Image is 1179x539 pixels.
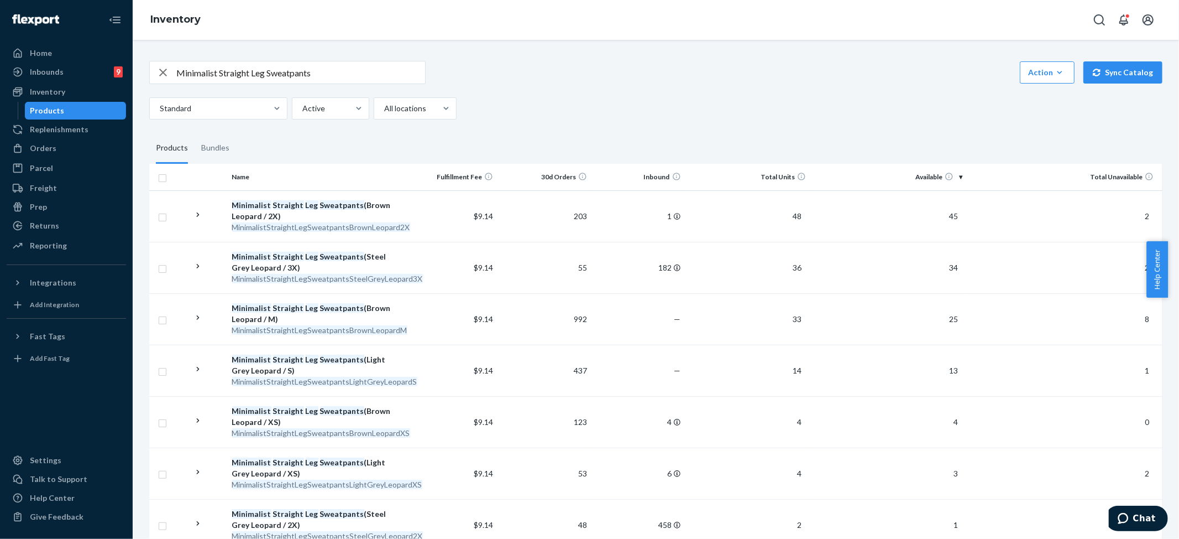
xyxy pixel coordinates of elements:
td: 992 [497,293,591,345]
div: Bundles [201,133,229,164]
div: (Steel Grey Leopard / 2X) [232,509,399,531]
span: 3 [949,469,962,478]
span: $9.14 [474,417,493,427]
td: 4 [591,396,685,448]
button: Fast Tags [7,328,126,345]
span: — [674,314,681,324]
th: Total Units [685,164,810,190]
div: Action [1028,67,1066,78]
span: 34 [945,263,962,272]
div: Orders [30,143,56,154]
em: Leg [306,200,318,210]
input: Active [301,103,302,114]
iframe: Opens a widget where you can chat to one of our agents [1109,506,1168,533]
a: Help Center [7,489,126,507]
div: Settings [30,455,61,466]
button: Talk to Support [7,470,126,488]
div: Replenishments [30,124,88,135]
div: Inventory [30,86,65,97]
th: Inbound [591,164,685,190]
span: 2 [793,520,806,530]
span: 33 [788,314,806,324]
em: Leg [306,252,318,261]
a: Orders [7,139,126,157]
button: Give Feedback [7,508,126,526]
em: Minimalist [232,355,271,364]
a: Parcel [7,159,126,177]
em: Straight [273,406,304,416]
span: 1 [1140,366,1154,375]
span: 13 [945,366,962,375]
a: Add Fast Tag [7,350,126,367]
div: (Light Grey Leopard / S) [232,354,399,376]
em: MinimalistStraightLegSweatpantsLightGreyLeopardS [232,377,417,386]
em: Leg [306,406,318,416]
input: All locations [383,103,384,114]
a: Add Integration [7,296,126,314]
a: Replenishments [7,121,126,138]
a: Inventory [150,13,201,25]
div: Returns [30,220,59,231]
em: Minimalist [232,303,271,313]
div: Products [156,133,188,164]
img: Flexport logo [12,14,59,25]
em: MinimalistStraightLegSweatpantsLightGreyLeopardXS [232,480,422,489]
div: (Steel Grey Leopard / 3X) [232,251,399,273]
a: Freight [7,179,126,197]
div: Add Integration [30,300,79,309]
td: 123 [497,396,591,448]
td: 6 [591,448,685,499]
span: 36 [788,263,806,272]
div: Products [30,105,65,116]
td: 182 [591,242,685,293]
em: Minimalist [232,406,271,416]
span: $9.14 [474,520,493,530]
div: (Brown Leopard / M) [232,303,399,325]
td: 53 [497,448,591,499]
div: Inbounds [30,66,64,77]
span: 4 [793,469,806,478]
div: (Brown Leopard / 2X) [232,200,399,222]
em: Sweatpants [320,458,364,467]
span: 8 [1140,314,1154,324]
em: MinimalistStraightLegSweatpantsBrownLeopardM [232,325,407,335]
a: Home [7,44,126,62]
button: Open Search Box [1088,9,1110,31]
div: Freight [30,183,57,194]
span: $9.14 [474,314,493,324]
div: Parcel [30,163,53,174]
em: Leg [306,509,318,519]
span: $9.14 [474,211,493,221]
div: Give Feedback [30,511,83,522]
button: Close Navigation [104,9,126,31]
em: Leg [306,458,318,467]
em: Sweatpants [320,252,364,261]
em: Sweatpants [320,355,364,364]
th: Available [810,164,967,190]
div: Add Fast Tag [30,354,70,363]
em: MinimalistStraightLegSweatpantsSteelGreyLeopard3X [232,274,423,283]
td: 203 [497,190,591,242]
span: 4 [793,417,806,427]
th: Name [228,164,404,190]
span: 2 [1140,263,1154,272]
button: Help Center [1146,241,1168,298]
ol: breadcrumbs [142,4,209,36]
em: Leg [306,303,318,313]
input: Search inventory by name or sku [176,61,425,84]
div: Fast Tags [30,331,65,342]
em: Straight [273,355,304,364]
input: Standard [159,103,160,114]
div: Prep [30,201,47,213]
em: Minimalist [232,509,271,519]
th: 30d Orders [497,164,591,190]
span: 2 [1140,469,1154,478]
a: Products [25,102,127,120]
em: Minimalist [232,252,271,261]
em: Sweatpants [320,406,364,416]
a: Reporting [7,237,126,255]
div: Integrations [30,277,76,288]
span: 0 [1140,417,1154,427]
